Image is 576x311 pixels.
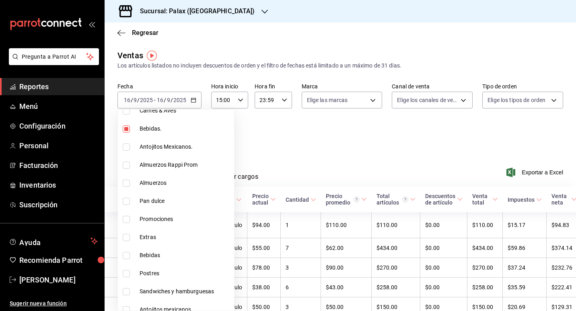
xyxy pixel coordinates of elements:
[140,197,231,205] span: Pan dulce
[140,161,231,169] span: Almuerzos Rappi Prom
[147,51,157,61] img: Marcador de información sobre herramientas
[140,106,231,115] span: Carnes & Aves
[140,143,231,151] span: Antojitos Mexicanos.
[140,215,231,223] span: Promociones
[140,233,231,241] span: Extras
[140,125,231,133] span: Bebidas.
[140,287,231,296] span: Sandwiches y hamburguesas
[140,179,231,187] span: Almuerzos
[140,251,231,260] span: Bebidas
[140,269,231,278] span: Postres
